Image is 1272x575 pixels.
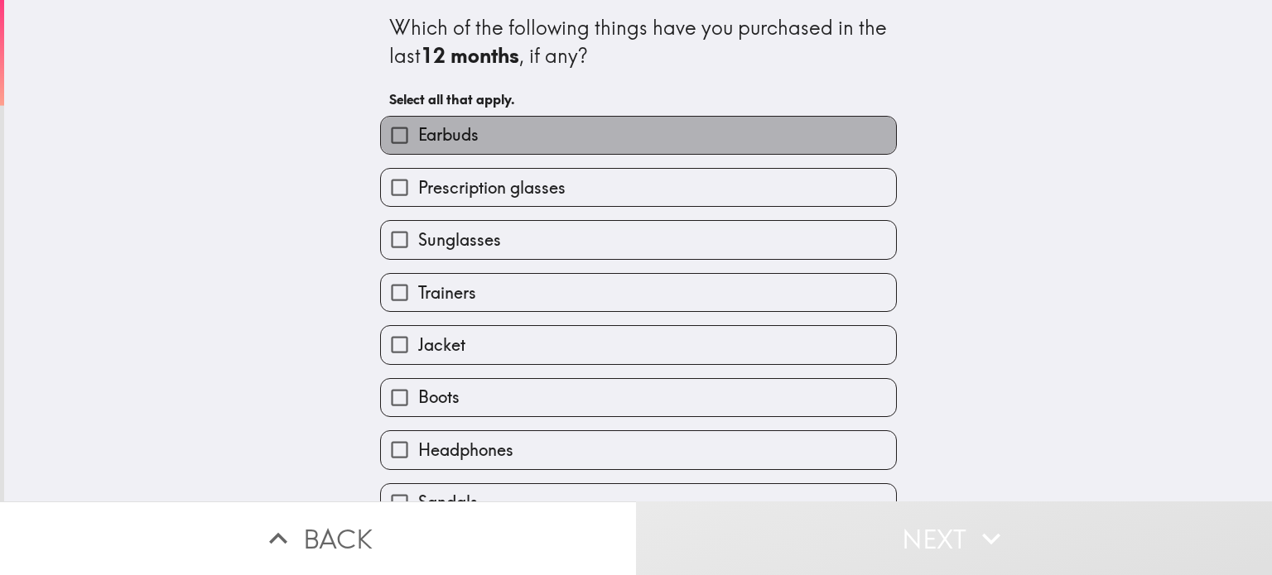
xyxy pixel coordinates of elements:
[418,386,460,409] span: Boots
[389,14,888,69] div: Which of the following things have you purchased in the last , if any?
[381,117,896,154] button: Earbuds
[418,228,501,252] span: Sunglasses
[418,123,479,146] span: Earbuds
[381,431,896,468] button: Headphones
[381,484,896,521] button: Sandals
[421,43,519,68] b: 12 months
[418,491,478,514] span: Sandals
[381,379,896,416] button: Boots
[389,90,888,108] h6: Select all that apply.
[418,176,566,199] span: Prescription glasses
[418,281,476,304] span: Trainers
[381,221,896,258] button: Sunglasses
[418,333,465,357] span: Jacket
[381,169,896,206] button: Prescription glasses
[418,438,513,462] span: Headphones
[381,274,896,311] button: Trainers
[636,501,1272,575] button: Next
[381,326,896,363] button: Jacket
